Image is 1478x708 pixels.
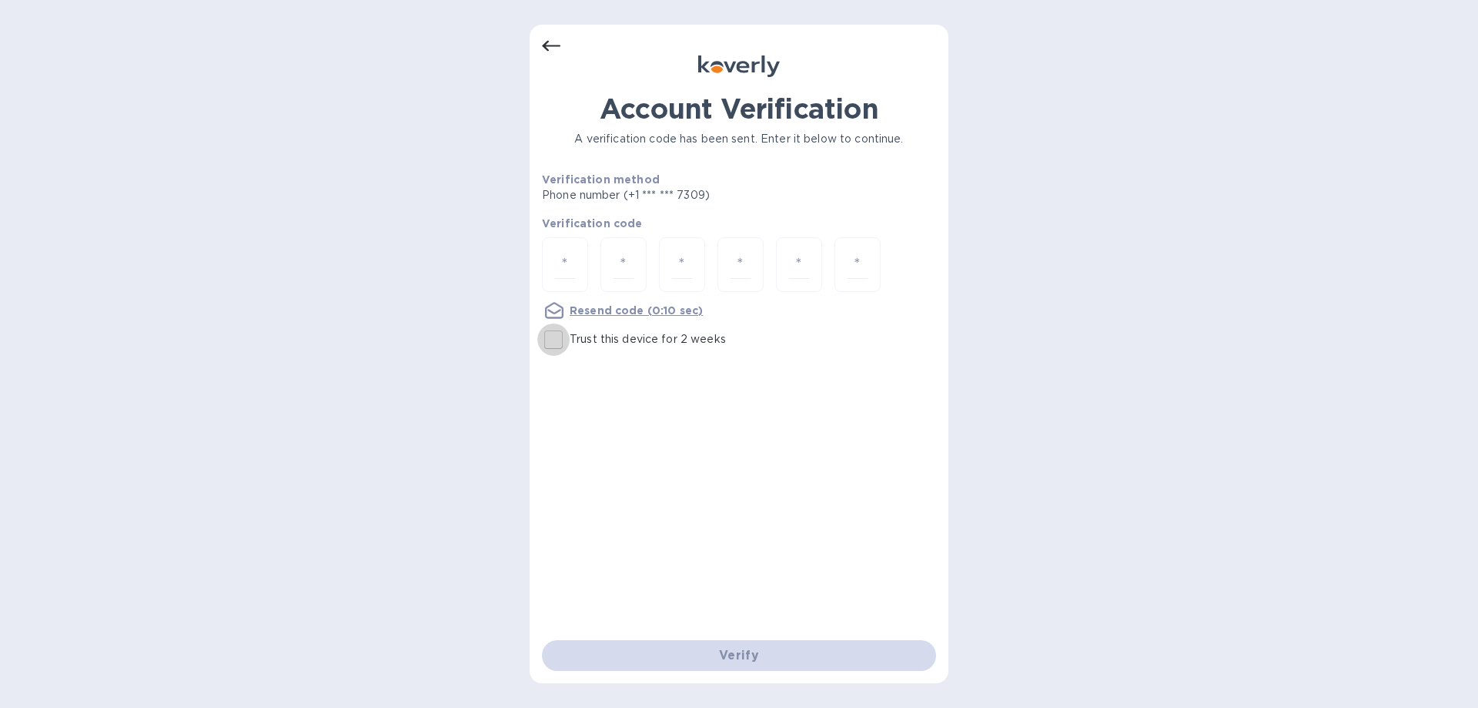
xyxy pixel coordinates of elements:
[542,173,660,186] b: Verification method
[542,216,936,231] p: Verification code
[542,92,936,125] h1: Account Verification
[542,187,828,203] p: Phone number (+1 *** *** 7309)
[542,131,936,147] p: A verification code has been sent. Enter it below to continue.
[570,304,703,317] u: Resend code (0:10 sec)
[570,331,726,347] p: Trust this device for 2 weeks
